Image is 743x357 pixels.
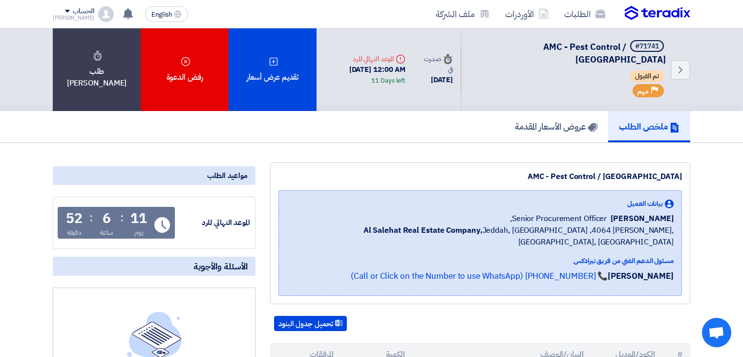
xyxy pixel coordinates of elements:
[73,7,94,16] div: الحساب
[134,227,144,238] div: يوم
[324,54,405,64] div: الموعد النهائي للرد
[421,54,453,74] div: صدرت في
[608,270,674,282] strong: [PERSON_NAME]
[141,28,229,111] div: رفض الدعوة
[151,11,172,18] span: English
[53,15,94,21] div: [PERSON_NAME]
[637,87,649,96] span: مهم
[608,111,690,142] a: ملخص الطلب
[611,213,674,224] span: [PERSON_NAME]
[145,6,188,22] button: English
[177,217,250,228] div: الموعد النهائي للرد
[53,28,141,111] div: طلب [PERSON_NAME]
[287,224,674,248] span: Jeddah, [GEOGRAPHIC_DATA] ,4064 [PERSON_NAME], [GEOGRAPHIC_DATA], [GEOGRAPHIC_DATA]
[428,2,497,25] a: ملف الشركة
[510,213,607,224] span: Senior Procurement Officer,
[100,227,114,238] div: ساعة
[371,76,405,86] div: 11 Days left
[556,2,613,25] a: الطلبات
[515,121,597,132] h5: عروض الأسعار المقدمة
[229,28,317,111] div: تقديم عرض أسعار
[619,121,679,132] h5: ملخص الطلب
[67,227,82,238] div: دقيقة
[89,209,93,226] div: :
[103,212,111,225] div: 6
[274,316,347,332] button: تحميل جدول البنود
[473,40,666,66] h5: AMC - Pest Control / Jeddah Park
[120,209,124,226] div: :
[543,40,666,66] span: AMC - Pest Control / [GEOGRAPHIC_DATA]
[627,199,663,209] span: بيانات العميل
[66,212,83,225] div: 52
[504,111,608,142] a: عروض الأسعار المقدمة
[130,212,147,225] div: 11
[53,166,255,185] div: مواعيد الطلب
[287,256,674,266] div: مسئول الدعم الفني من فريق تيرادكس
[702,318,731,347] div: Open chat
[98,6,114,22] img: profile_test.png
[193,261,248,272] span: الأسئلة والأجوبة
[363,224,483,236] b: Al Salehat Real Estate Company,
[351,270,608,282] a: 📞 [PHONE_NUMBER] (Call or Click on the Number to use WhatsApp)
[421,74,453,86] div: [DATE]
[630,70,664,82] span: تم القبول
[278,171,682,182] div: AMC - Pest Control / [GEOGRAPHIC_DATA]
[324,64,405,86] div: [DATE] 12:00 AM
[625,6,690,21] img: Teradix logo
[635,43,659,50] div: #71741
[497,2,556,25] a: الأوردرات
